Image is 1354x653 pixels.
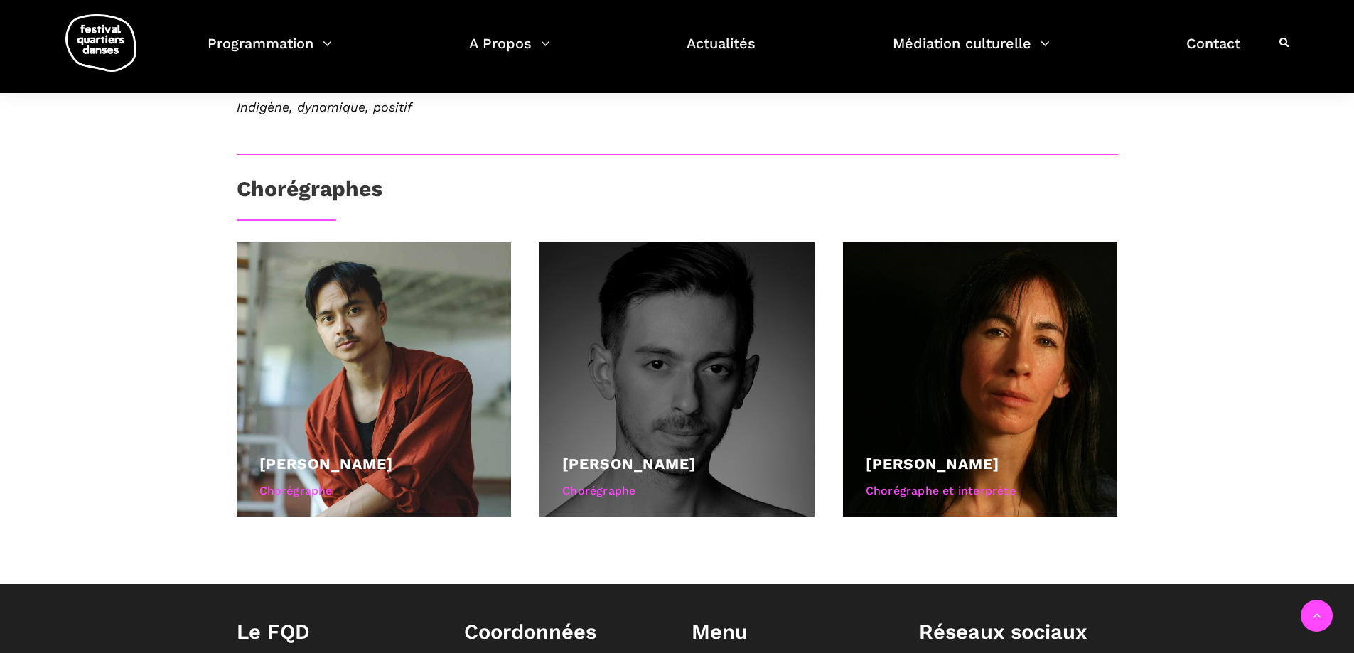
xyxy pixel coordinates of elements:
[259,455,393,473] a: [PERSON_NAME]
[866,482,1095,500] div: Chorégraphe et interprète
[1186,31,1240,73] a: Contact
[866,455,999,473] a: [PERSON_NAME]
[65,14,136,72] img: logo-fqd-med
[687,31,756,73] a: Actualités
[237,620,436,644] h1: Le FQD
[562,482,792,500] div: Chorégraphe
[464,620,663,644] h1: Coordonnées
[692,620,891,644] h1: Menu
[919,620,1118,644] h1: Réseaux sociaux
[237,176,382,212] h3: Chorégraphes
[562,455,696,473] a: [PERSON_NAME]
[208,31,332,73] a: Programmation
[469,31,550,73] a: A Propos
[259,482,489,500] div: Chorégraphe
[237,99,412,114] span: Indigène, dynamique, positif
[893,31,1050,73] a: Médiation culturelle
